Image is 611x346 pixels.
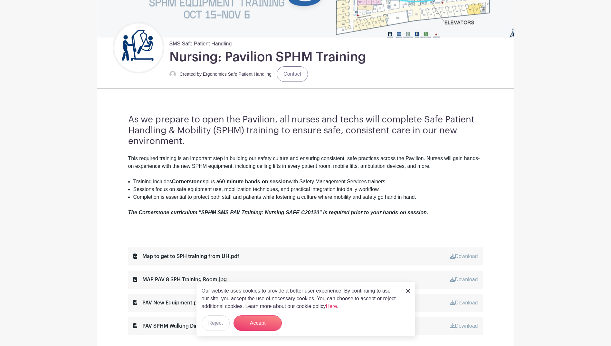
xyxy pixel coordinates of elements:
a: Contact [277,66,308,82]
h3: As we prepare to open the Pavilion, all nurses and techs will complete Safe Patient Handling & Mo... [128,114,483,147]
div: This required training is an important step in building our safety culture and ensuring consisten... [128,155,483,178]
span: SMS Safe Patient Handling [169,37,232,48]
strong: Cornerstones [172,179,205,184]
em: The Cornerstone curriculum "SPHM SMS PAV Training: Nursing SAFE-C20120" is required prior to your... [128,210,428,215]
li: Training includes plus a with Safety Management Services trainers. [133,178,483,186]
p: Our website uses cookies to provide a better user experience. By continuing to use our site, you ... [202,287,399,310]
a: Download [450,277,478,282]
strong: 60-minute hands-on session [219,179,289,184]
img: default-ce2991bfa6775e67f084385cd625a349d9dcbb7a52a09fb2fda1e96e2d18dcdb.png [169,71,176,77]
small: Created by Ergonomics Safe Patient Handling [180,72,272,77]
img: close_button-5f87c8562297e5c2d7936805f587ecaba9071eb48480494691a3f1689db116b3.svg [406,289,410,293]
li: Completion is essential to protect both staff and patients while fostering a culture where mobili... [133,193,483,201]
div: MAP PAV 8 SPH Training Room.jpg [133,276,227,284]
a: Download [450,323,478,329]
div: Map to get to SPH training from UH.pdf [133,253,239,260]
h1: Nursing: Pavilion SPHM Training [169,49,366,65]
div: PAV SPHM Walking Directions - Written.pdf [133,322,247,330]
a: Download [450,254,478,259]
button: Accept [234,315,282,331]
button: Reject [202,315,230,331]
div: PAV New Equipment.pdf [133,299,202,307]
img: Untitled%20design.png [114,24,163,72]
li: Sessions focus on safe equipment use, mobilization techniques, and practical integration into dai... [133,186,483,193]
a: Here [326,303,337,309]
a: Download [450,300,478,305]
